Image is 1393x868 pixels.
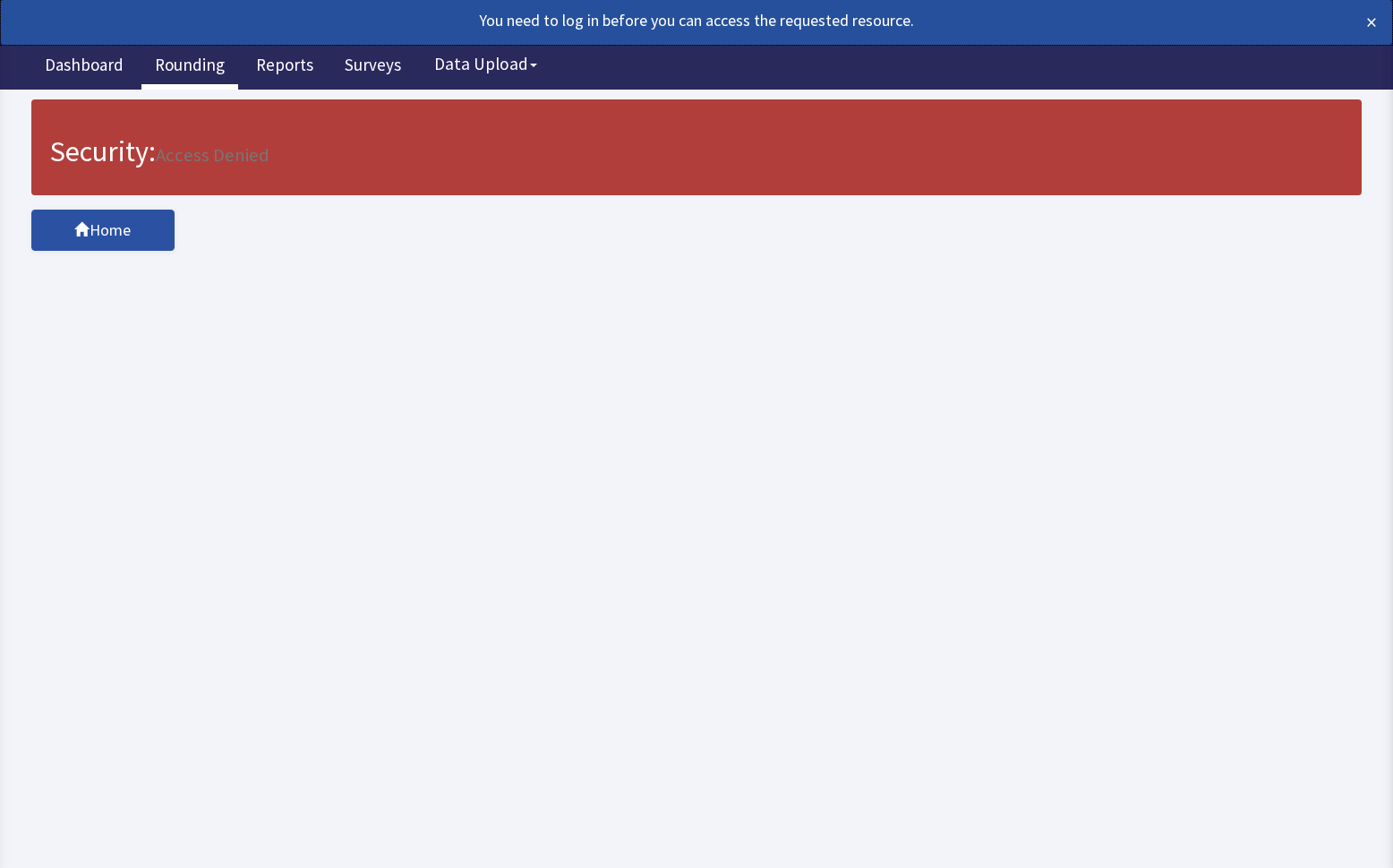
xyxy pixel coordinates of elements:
[141,45,238,90] a: Rounding
[50,47,1343,78] h1: Security:
[331,45,414,90] a: Surveys
[243,45,327,90] a: Reports
[1366,8,1377,37] button: ×
[156,54,269,77] small: Access Denied
[31,45,137,90] a: Dashboard
[31,120,175,161] a: Home
[16,8,1241,33] div: You need to log in before you can access the requested resource.
[423,47,548,81] button: Data Upload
